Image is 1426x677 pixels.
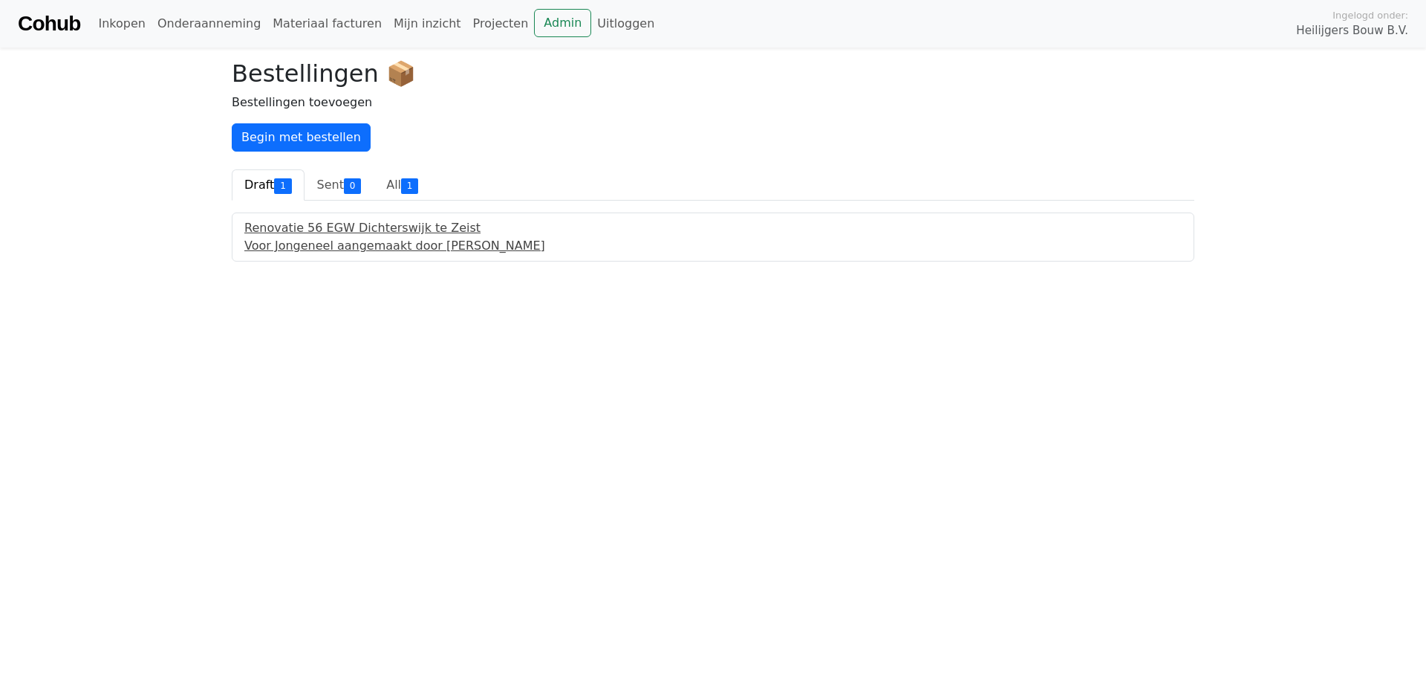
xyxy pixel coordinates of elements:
[1296,22,1408,39] span: Heilijgers Bouw B.V.
[534,9,591,37] a: Admin
[467,9,535,39] a: Projecten
[401,178,418,193] div: 1
[152,9,267,39] a: Onderaanneming
[232,123,371,152] a: Begin met bestellen
[267,9,388,39] a: Materiaal facturen
[274,178,291,193] div: 1
[591,9,660,39] a: Uitloggen
[374,169,431,201] a: All1
[232,94,1194,111] p: Bestellingen toevoegen
[92,9,151,39] a: Inkopen
[244,219,1182,255] a: Renovatie 56 EGW Dichterswijk te ZeistVoor Jongeneel aangemaakt door [PERSON_NAME]
[232,169,305,201] a: Draft1
[388,9,467,39] a: Mijn inzicht
[1332,8,1408,22] span: Ingelogd onder:
[244,237,1182,255] div: Voor Jongeneel aangemaakt door [PERSON_NAME]
[232,59,1194,88] h2: Bestellingen 📦
[344,178,361,193] div: 0
[305,169,374,201] a: Sent0
[18,6,80,42] a: Cohub
[244,219,1182,237] div: Renovatie 56 EGW Dichterswijk te Zeist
